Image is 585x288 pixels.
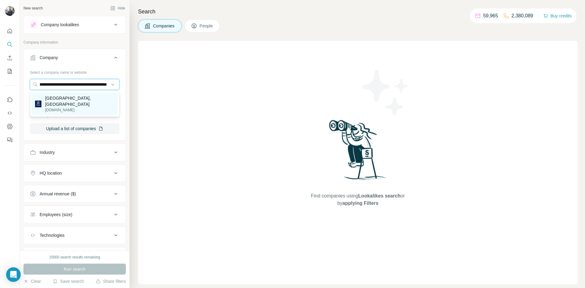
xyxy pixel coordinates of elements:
[6,267,21,282] div: Open Intercom Messenger
[24,17,126,32] button: Company lookalikes
[96,278,126,284] button: Share filters
[5,94,15,105] button: Use Surfe on LinkedIn
[40,212,72,218] div: Employees (size)
[326,118,390,186] img: Surfe Illustration - Woman searching with binoculars
[23,5,43,11] div: New search
[45,107,114,113] p: [DOMAIN_NAME]
[40,232,65,238] div: Technologies
[24,145,126,160] button: Industry
[153,23,175,29] span: Companies
[512,12,533,20] p: 2,380,089
[23,40,126,45] p: Company information
[200,23,214,29] span: People
[45,95,114,107] p: [GEOGRAPHIC_DATA], [GEOGRAPHIC_DATA]
[24,50,126,67] button: Company
[5,134,15,145] button: Feedback
[41,22,79,28] div: Company lookalikes
[35,101,41,107] img: Universidad del Norte, Colombia
[5,6,15,16] img: Avatar
[342,201,378,206] span: applying Filters
[5,39,15,50] button: Search
[358,193,401,198] span: Lookalikes search
[24,166,126,180] button: HQ location
[5,121,15,132] button: Dashboard
[543,12,572,20] button: Buy credits
[40,149,55,155] div: Industry
[24,249,126,263] button: Keywords
[138,7,578,16] h4: Search
[53,278,84,284] button: Save search
[309,192,406,207] span: Find companies using or by
[24,187,126,201] button: Annual revenue ($)
[24,228,126,243] button: Technologies
[40,55,58,61] div: Company
[24,207,126,222] button: Employees (size)
[30,67,119,75] div: Select a company name or website
[5,52,15,63] button: Enrich CSV
[23,278,41,284] button: Clear
[5,66,15,77] button: My lists
[40,191,76,197] div: Annual revenue ($)
[483,12,498,20] p: 59,965
[5,26,15,37] button: Quick start
[49,254,100,260] div: 10000 search results remaining
[106,4,129,13] button: Hide
[358,65,413,120] img: Surfe Illustration - Stars
[40,170,62,176] div: HQ location
[30,123,119,134] button: Upload a list of companies
[5,108,15,119] button: Use Surfe API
